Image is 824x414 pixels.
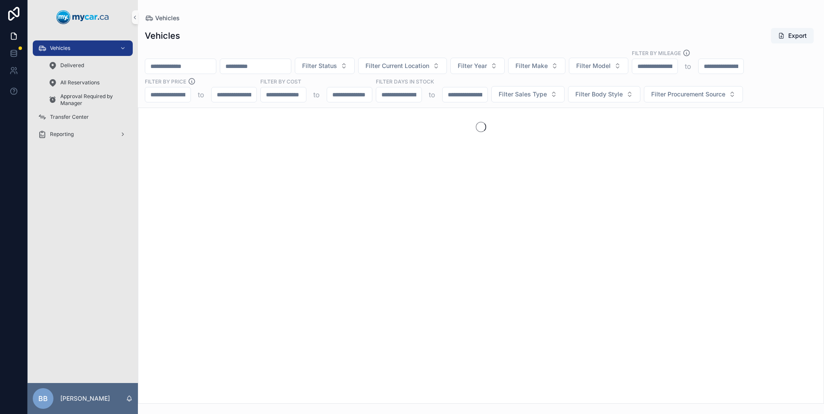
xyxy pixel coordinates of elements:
[313,90,320,100] p: to
[155,14,180,22] span: Vehicles
[56,10,109,24] img: App logo
[575,90,623,99] span: Filter Body Style
[771,28,814,43] button: Export
[644,86,743,102] button: Select Button
[632,49,681,57] label: Filter By Mileage
[685,61,691,71] p: to
[43,92,133,108] a: Approval Required by Manager
[576,62,611,70] span: Filter Model
[429,90,435,100] p: to
[376,77,434,85] label: Filter Days In Stock
[198,90,204,100] p: to
[60,394,110,403] p: [PERSON_NAME]
[145,77,186,85] label: FILTER BY PRICE
[50,45,70,52] span: Vehicles
[28,34,138,153] div: scrollable content
[568,86,640,102] button: Select Button
[295,58,355,74] button: Select Button
[302,62,337,70] span: Filter Status
[33,40,133,56] a: Vehicles
[43,75,133,90] a: All Reservations
[145,30,180,42] h1: Vehicles
[50,114,89,120] span: Transfer Center
[38,393,48,404] span: BB
[50,131,74,138] span: Reporting
[458,62,487,70] span: Filter Year
[491,86,565,102] button: Select Button
[508,58,565,74] button: Select Button
[260,77,301,85] label: FILTER BY COST
[358,58,447,74] button: Select Button
[651,90,725,99] span: Filter Procurement Source
[569,58,628,74] button: Select Button
[365,62,429,70] span: Filter Current Location
[499,90,547,99] span: Filter Sales Type
[33,127,133,142] a: Reporting
[43,58,133,73] a: Delivered
[515,62,548,70] span: Filter Make
[60,93,124,107] span: Approval Required by Manager
[33,109,133,125] a: Transfer Center
[145,14,180,22] a: Vehicles
[60,79,100,86] span: All Reservations
[60,62,84,69] span: Delivered
[450,58,505,74] button: Select Button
